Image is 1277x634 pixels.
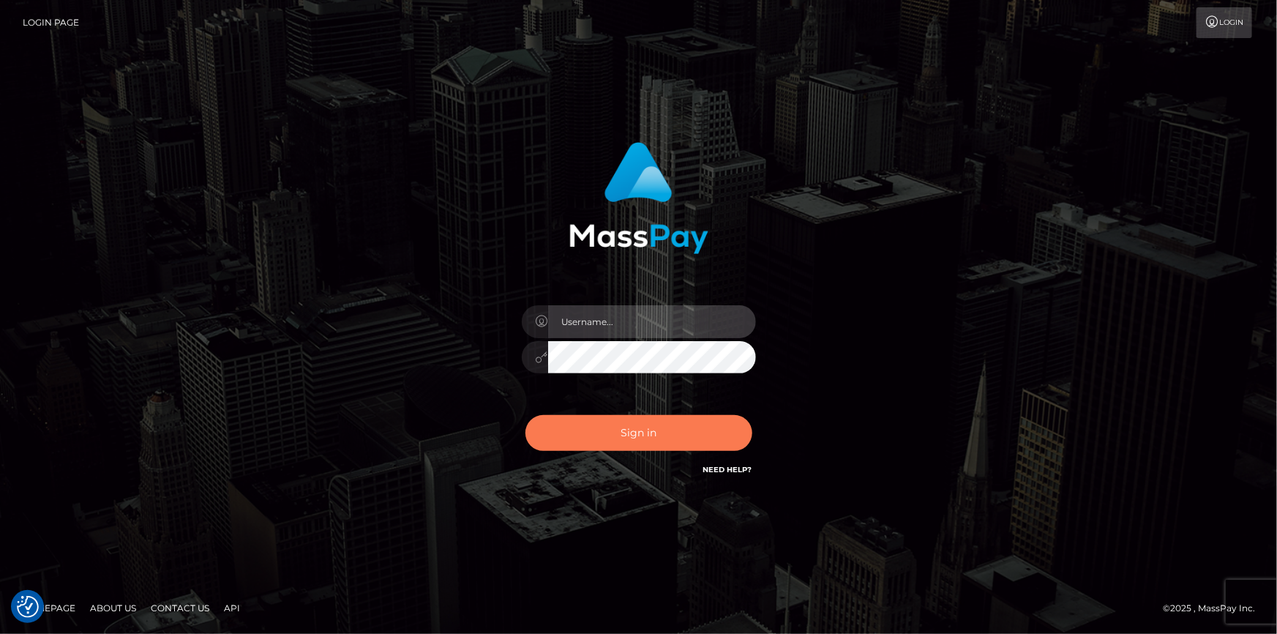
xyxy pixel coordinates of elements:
a: Homepage [16,597,81,619]
div: © 2025 , MassPay Inc. [1163,600,1266,616]
a: API [218,597,246,619]
button: Consent Preferences [17,596,39,618]
a: Login Page [23,7,79,38]
button: Sign in [525,415,752,451]
a: Login [1197,7,1252,38]
img: Revisit consent button [17,596,39,618]
a: Need Help? [703,465,752,474]
input: Username... [548,305,756,338]
a: About Us [84,597,142,619]
a: Contact Us [145,597,215,619]
img: MassPay Login [569,142,708,254]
